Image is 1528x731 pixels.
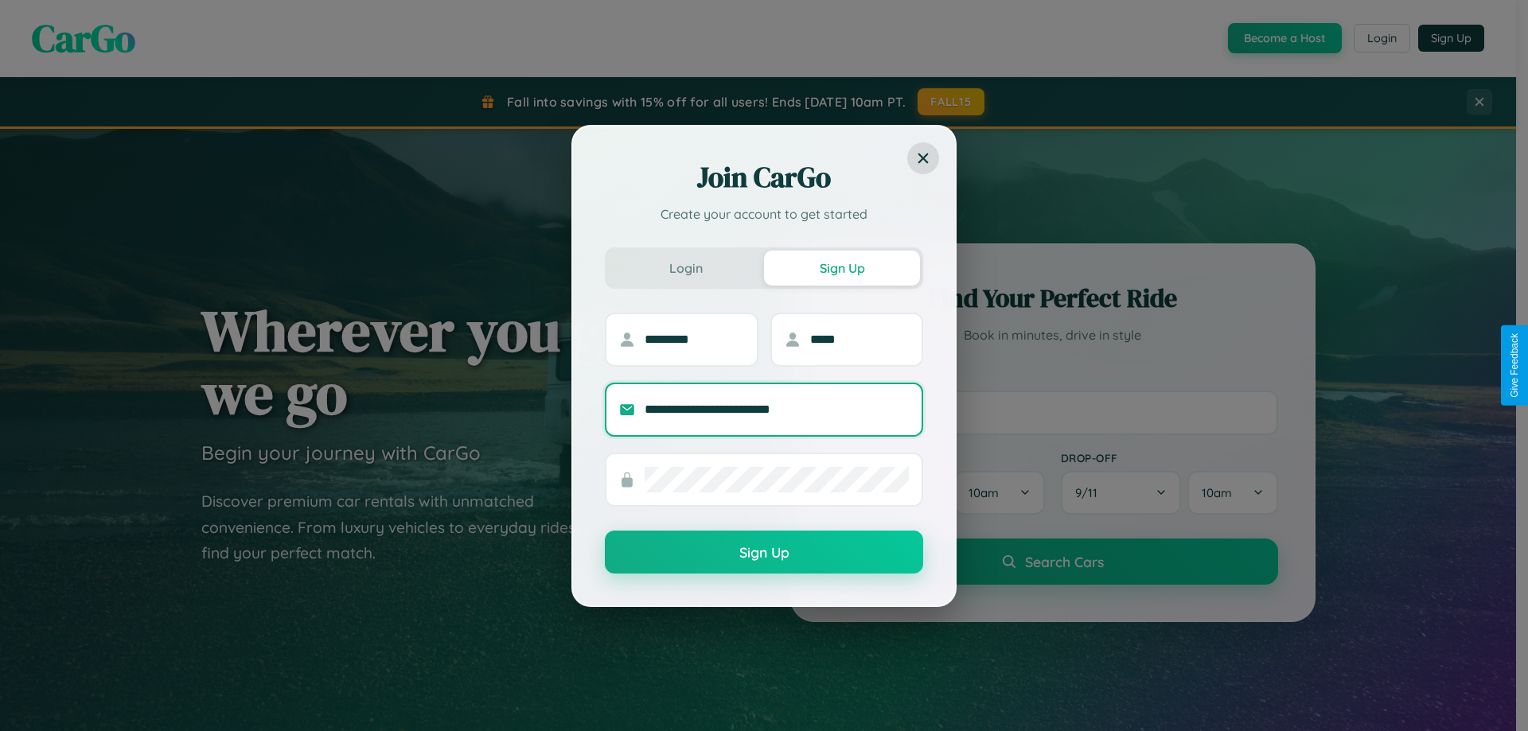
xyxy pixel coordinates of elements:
button: Sign Up [764,251,920,286]
button: Sign Up [605,531,923,574]
button: Login [608,251,764,286]
div: Give Feedback [1509,333,1520,398]
p: Create your account to get started [605,204,923,224]
h2: Join CarGo [605,158,923,196]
